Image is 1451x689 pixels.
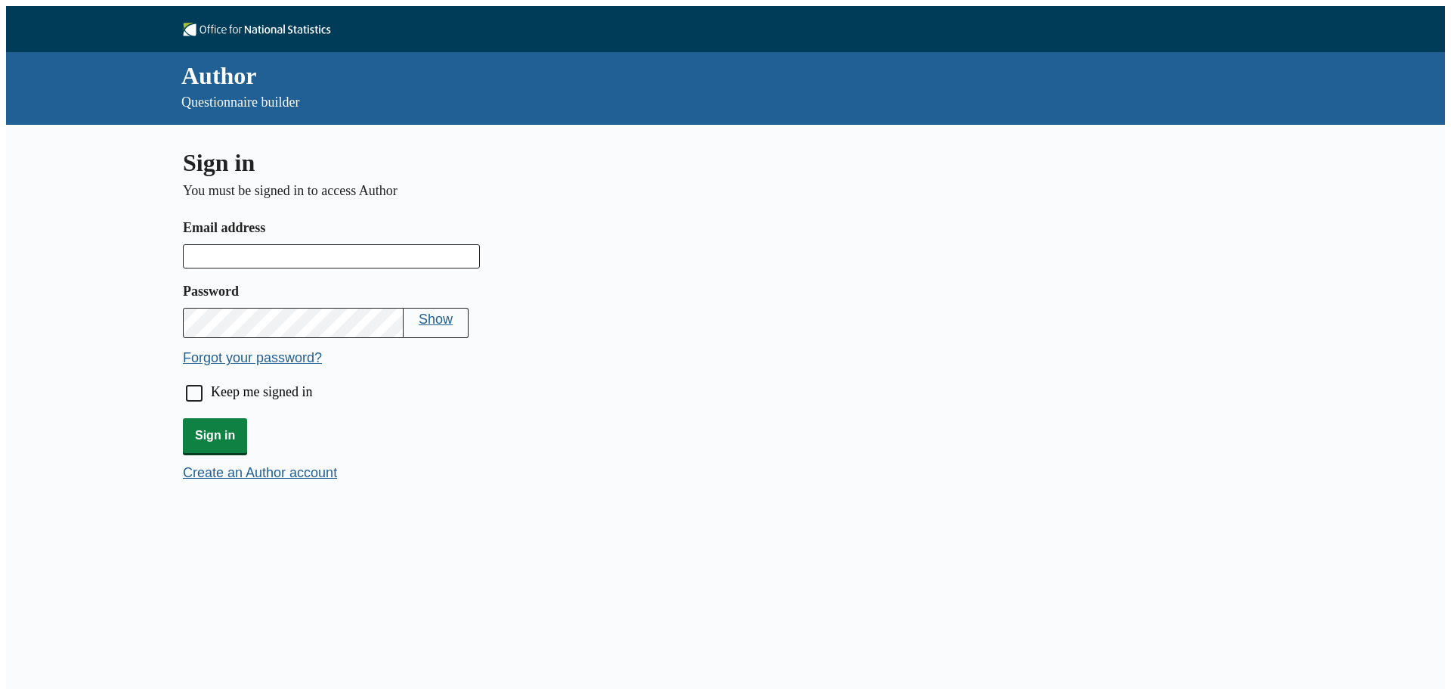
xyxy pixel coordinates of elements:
label: Keep me signed in [211,384,312,400]
button: Show [419,312,453,327]
label: Email address [183,217,902,239]
button: Create an Author account [183,465,337,481]
p: Questionnaire builder [181,93,984,112]
button: Forgot your password? [183,350,322,366]
button: Sign in [183,418,247,453]
h1: Sign in [183,149,902,177]
label: Password [183,281,902,303]
div: Author [181,59,984,93]
p: You must be signed in to access Author [183,183,902,199]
